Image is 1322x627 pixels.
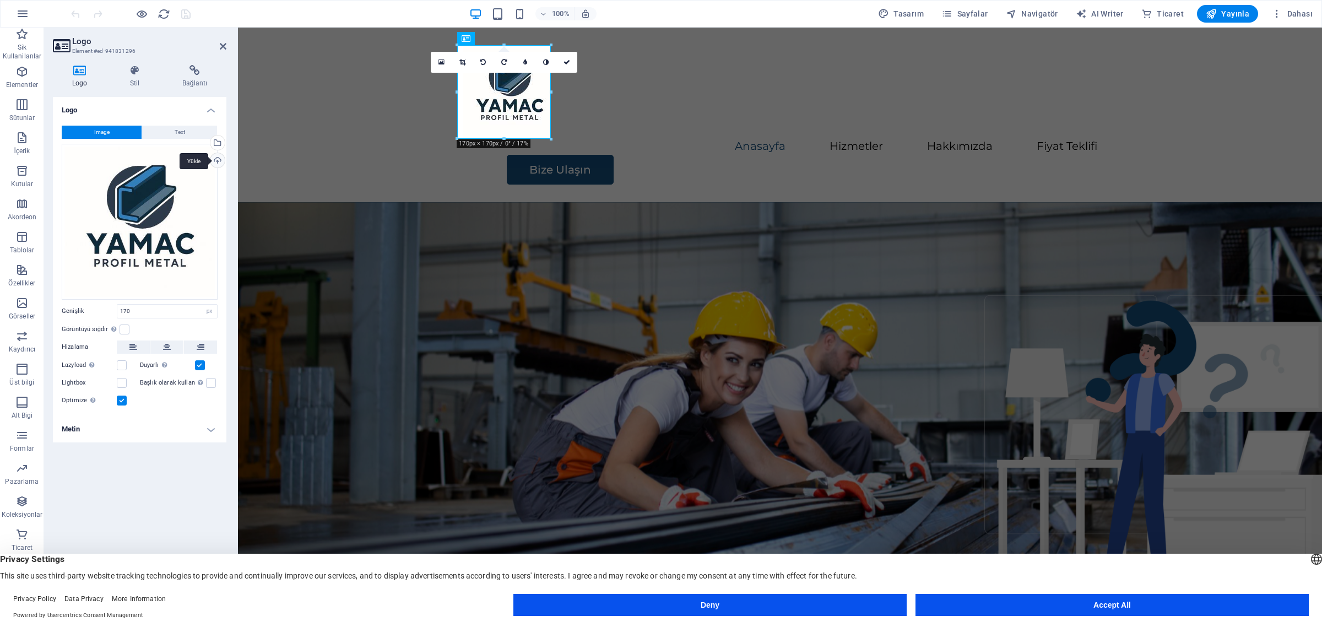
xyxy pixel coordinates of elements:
[514,52,535,73] a: Bulanıklaştırma
[62,308,117,314] label: Genişlik
[140,359,195,372] label: Duyarlı
[62,394,117,407] label: Optimize
[431,52,452,73] a: Dosya yöneticisinden, stok fotoğraflardan dosyalar seçin veya dosya(lar) yükleyin
[53,65,111,88] h4: Logo
[10,246,35,255] p: Tablolar
[158,8,170,20] i: Sayfayı yeniden yükleyin
[1267,5,1317,23] button: Dahası
[62,126,142,139] button: Image
[1006,8,1058,19] span: Navigatör
[175,126,185,139] span: Text
[6,80,38,89] p: Elementler
[552,7,570,20] h6: 100%
[135,7,148,20] button: Ön izleme modundan çıkıp düzenlemeye devam etmek için buraya tıklayın
[12,543,32,552] p: Ticaret
[9,312,35,321] p: Görseller
[1141,8,1184,19] span: Ticaret
[53,97,226,117] h4: Logo
[10,444,34,453] p: Formlar
[9,345,35,354] p: Kaydırıcı
[210,153,225,168] a: Yükle
[12,411,33,420] p: Alt Bigi
[72,36,226,46] h2: Logo
[941,8,988,19] span: Sayfalar
[9,113,35,122] p: Sütunlar
[1271,8,1313,19] span: Dahası
[62,323,120,336] label: Görüntüyü sığdır
[452,52,473,73] a: Kırpma modu
[556,52,577,73] a: Onayla ( Ctrl ⏎ )
[53,416,226,442] h4: Metin
[11,180,34,188] p: Kutular
[535,52,556,73] a: Gri tonlama
[874,5,928,23] button: Tasarım
[937,5,993,23] button: Sayfalar
[157,7,170,20] button: reload
[72,46,204,56] h3: Element #ed-941831296
[2,510,42,519] p: Koleksiyonlar
[494,52,514,73] a: 90° sağa döndür
[5,477,39,486] p: Pazarlama
[62,144,218,300] div: yamaclogo-LRQNx_yjGyxxMsDGSETvmA.jpg
[94,126,110,139] span: Image
[535,7,575,20] button: 100%
[1137,5,1188,23] button: Ticaret
[111,65,163,88] h4: Stil
[581,9,590,19] i: Yeniden boyutlandırmada yakınlaştırma düzeyini seçilen cihaza uyacak şekilde otomatik olarak ayarla.
[1071,5,1128,23] button: AI Writer
[8,279,35,288] p: Özellikler
[140,376,207,390] label: Başlık olarak kullan
[62,359,117,372] label: Lazyload
[1001,5,1063,23] button: Navigatör
[14,147,30,155] p: İçerik
[9,378,34,387] p: Üst bilgi
[163,65,226,88] h4: Bağlantı
[874,5,928,23] div: Tasarım (Ctrl+Alt+Y)
[142,126,217,139] button: Text
[473,52,494,73] a: 90° sola döndür
[62,340,117,354] label: Hizalama
[62,376,117,390] label: Lightbox
[8,213,37,221] p: Akordeon
[1206,8,1249,19] span: Yayınla
[1197,5,1258,23] button: Yayınla
[1076,8,1124,19] span: AI Writer
[878,8,924,19] span: Tasarım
